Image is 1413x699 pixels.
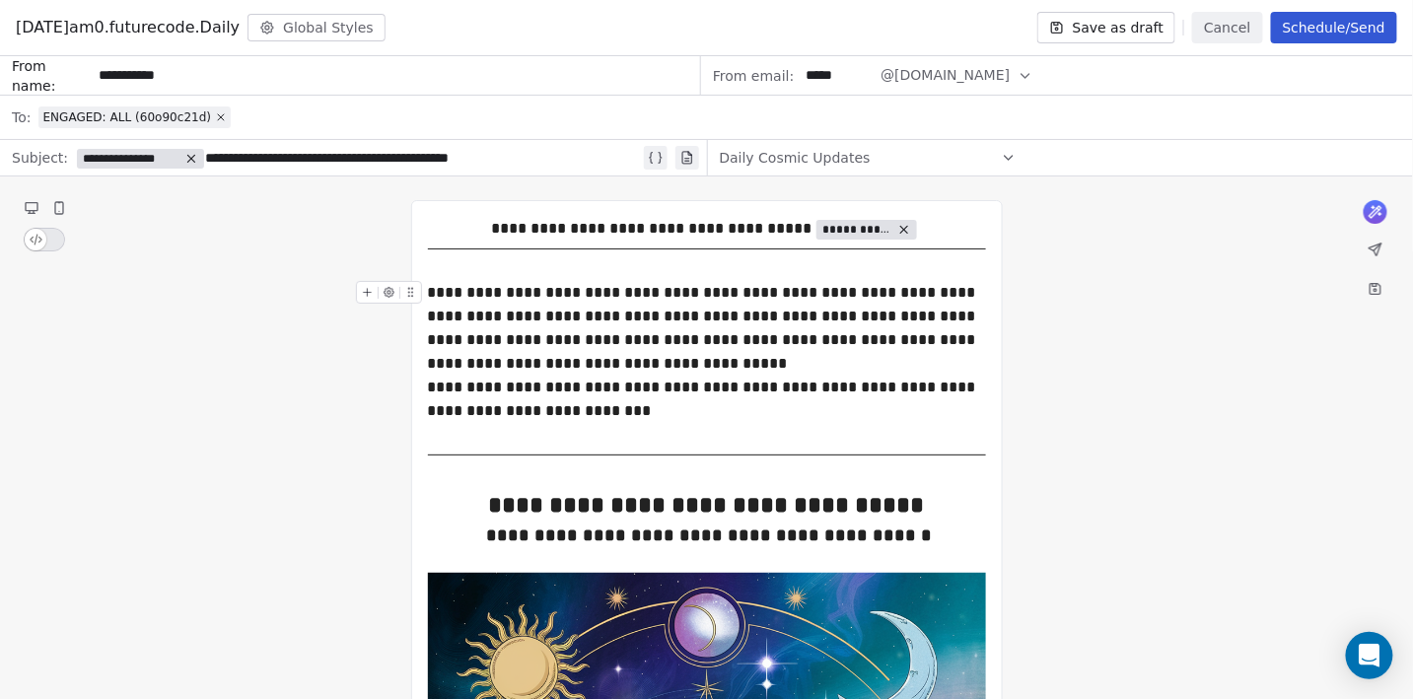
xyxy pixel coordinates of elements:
span: Subject: [12,148,68,174]
span: To: [12,107,31,127]
span: ENGAGED: ALL (60o90c21d) [42,109,211,125]
button: Cancel [1192,12,1262,43]
button: Global Styles [247,14,386,41]
span: Daily Cosmic Updates [720,148,871,168]
span: From name: [12,56,91,96]
button: Save as draft [1037,12,1176,43]
span: [DATE]am0.futurecode.Daily [16,16,240,39]
span: From email: [713,66,794,86]
span: @[DOMAIN_NAME] [881,65,1010,86]
div: Open Intercom Messenger [1346,632,1393,679]
button: Schedule/Send [1271,12,1397,43]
